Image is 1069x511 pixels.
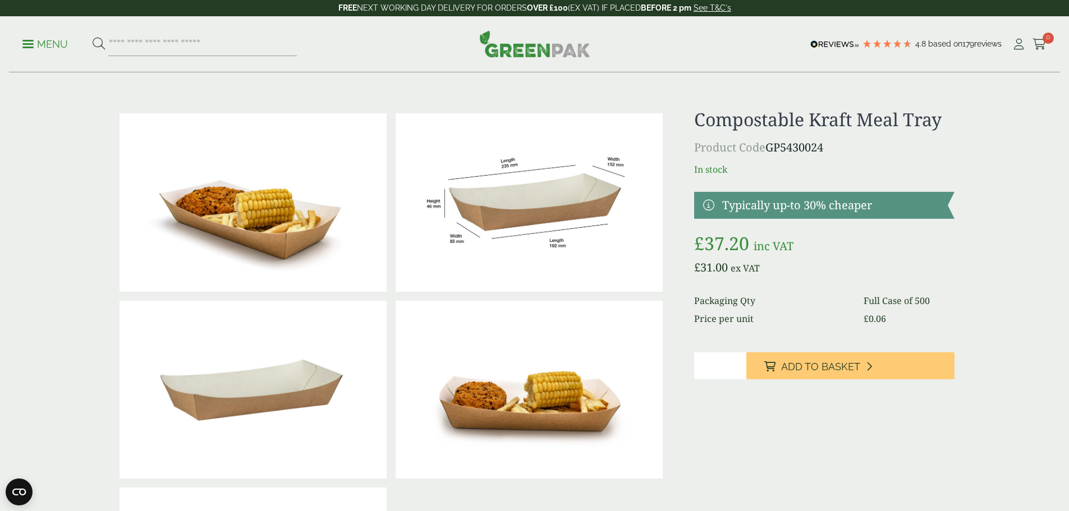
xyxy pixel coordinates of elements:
[396,113,663,292] img: MealTray_standard
[864,294,954,307] dd: Full Case of 500
[864,312,886,325] bdi: 0.06
[396,301,663,479] img: IMG_5659
[754,238,793,254] span: inc VAT
[915,39,928,48] span: 4.8
[962,39,974,48] span: 179
[694,294,850,307] dt: Packaging Qty
[694,260,728,275] bdi: 31.00
[694,3,731,12] a: See T&C's
[864,312,869,325] span: £
[1033,36,1047,53] a: 0
[22,38,68,49] a: Menu
[694,163,954,176] p: In stock
[781,361,860,373] span: Add to Basket
[1012,39,1026,50] i: My Account
[641,3,691,12] strong: BEFORE 2 pm
[862,39,912,49] div: 4.78 Stars
[338,3,357,12] strong: FREE
[6,478,33,505] button: Open CMP widget
[694,231,749,255] bdi: 37.20
[120,113,387,292] img: IMG_5658
[694,312,850,325] dt: Price per unit
[731,262,760,274] span: ex VAT
[1033,39,1047,50] i: Cart
[1043,33,1054,44] span: 0
[694,260,700,275] span: £
[479,30,590,57] img: GreenPak Supplies
[527,3,568,12] strong: OVER £100
[810,40,859,48] img: REVIEWS.io
[694,231,704,255] span: £
[694,109,954,130] h1: Compostable Kraft Meal Tray
[694,139,954,156] p: GP5430024
[120,301,387,479] img: Compostable Kraft Meal Tray 0
[928,39,962,48] span: Based on
[694,140,765,155] span: Product Code
[746,352,955,379] button: Add to Basket
[974,39,1002,48] span: reviews
[22,38,68,51] p: Menu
